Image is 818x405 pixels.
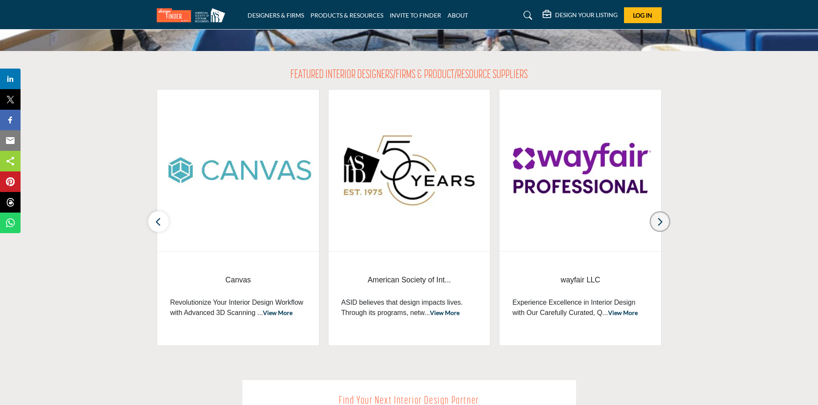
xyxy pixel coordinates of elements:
[157,8,230,22] img: Site Logo
[341,269,478,291] a: American Society of Int...
[633,12,652,19] span: Log In
[624,7,662,23] button: Log In
[448,12,468,19] a: ABOUT
[328,90,490,251] img: American Society of Interior Designers
[512,297,648,318] p: Experience Excellence in Interior Design with Our Carefully Curated, Q...
[499,90,661,251] img: wayfair LLC
[310,12,383,19] a: PRODUCTS & RESOURCES
[543,10,618,21] div: DESIGN YOUR LISTING
[157,90,319,251] img: Canvas
[608,309,638,316] a: View More
[555,11,618,19] h5: DESIGN YOUR LISTING
[515,9,538,22] a: Search
[341,269,478,291] span: American Society of Interior Designers
[512,269,648,291] a: wayfair LLC
[390,12,441,19] a: INVITE TO FINDER
[170,297,306,318] p: Revolutionize Your Interior Design Workflow with Advanced 3D Scanning ...
[263,309,293,316] a: View More
[290,68,528,83] h2: FEATURED INTERIOR DESIGNERS/FIRMS & PRODUCT/RESOURCE SUPPLIERS
[430,309,460,316] a: View More
[170,269,306,291] a: Canvas
[341,297,478,318] p: ASID believes that design impacts lives. Through its programs, netw...
[512,274,648,285] span: wayfair LLC
[170,274,306,285] span: Canvas
[248,12,304,19] a: DESIGNERS & FIRMS
[341,274,478,285] span: American Society of Int...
